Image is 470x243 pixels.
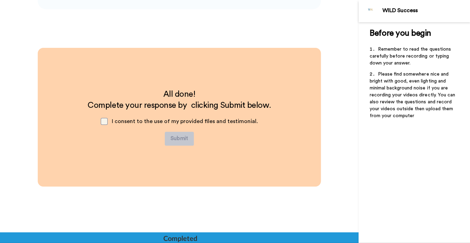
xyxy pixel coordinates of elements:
div: WILD Success [382,7,470,14]
div: Completed [163,233,197,243]
span: Please find somewhere nice and bright with good, even lighting and minimal background noise if yo... [370,72,456,118]
img: Profile Image [362,3,379,19]
span: Complete your response by clicking Submit below. [88,101,271,110]
span: Before you begin [370,29,431,37]
span: Remember to read the questions carefully before recording or typing down your answer. [370,47,452,66]
span: All done! [163,90,196,98]
button: Submit [165,132,194,146]
span: I consent to the use of my provided files and testimonial. [112,119,258,124]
